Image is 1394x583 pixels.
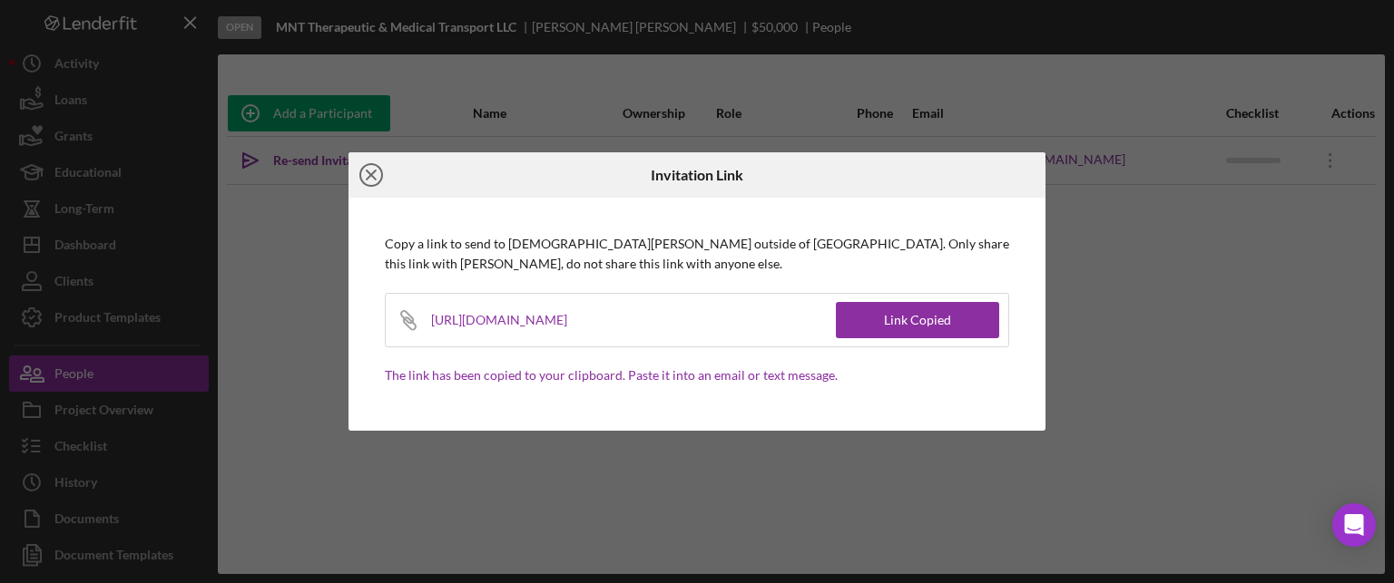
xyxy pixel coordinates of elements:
div: Open Intercom Messenger [1332,503,1376,547]
button: Link Copied [836,302,999,338]
div: [URL][DOMAIN_NAME] [431,294,590,346]
h6: Invitation Link [651,167,743,183]
p: The link has been copied to your clipboard. Paste it into an email or text message. [385,365,1009,385]
div: Link Copied [884,302,951,338]
p: Copy a link to send to [DEMOGRAPHIC_DATA][PERSON_NAME] outside of [GEOGRAPHIC_DATA]. Only share t... [385,234,1009,275]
